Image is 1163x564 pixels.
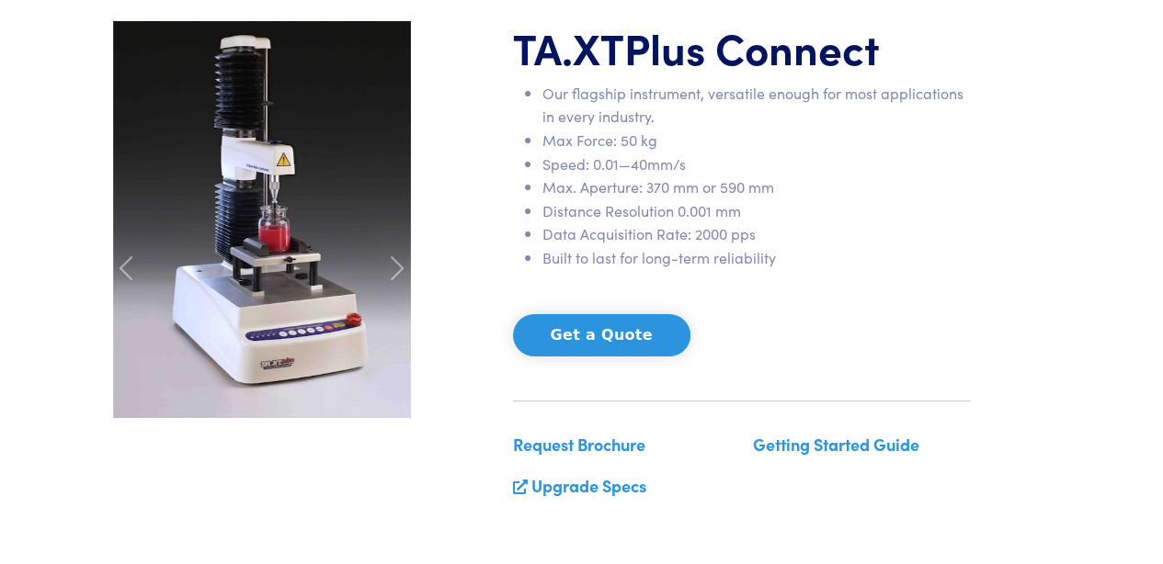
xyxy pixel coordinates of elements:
span: Plus Connect [624,17,880,76]
h1: TA.XT [513,21,971,74]
li: Built to last for long-term reliability [542,246,971,270]
a: Upgrade Specs [531,474,646,497]
a: Request Brochure [513,433,645,456]
button: Get a Quote [513,314,690,356]
li: Max. Aperture: 370 mm or 590 mm [542,175,971,199]
li: Our flagship instrument, versatile enough for most applications in every industry. [542,82,971,129]
li: Speed: 0.01—40mm/s [542,152,971,176]
a: Getting Started Guide [753,433,919,456]
li: Max Force: 50 kg [542,129,971,152]
li: Distance Resolution 0.001 mm [542,199,971,223]
img: carousel-ta-xt-plus-bloom.jpg [113,21,411,418]
li: Data Acquisition Rate: 2000 pps [542,222,971,246]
